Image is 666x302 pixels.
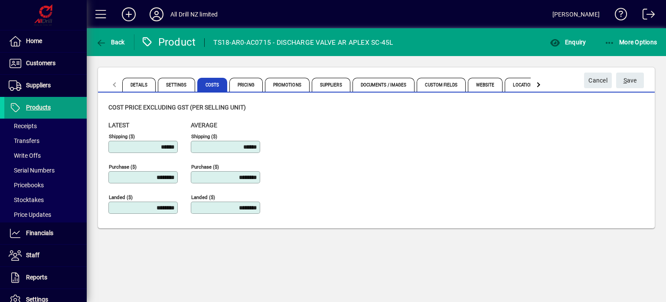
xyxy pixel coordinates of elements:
[213,36,393,50] div: TS18-AR0-AC0715 - DISCHARGE VALVE AR APLEX SC-45L
[624,77,627,84] span: S
[417,78,465,92] span: Custom Fields
[109,133,135,139] mat-label: Shipping ($)
[191,164,219,170] mat-label: Purchase ($)
[191,194,215,200] mat-label: Landed ($)
[4,133,87,148] a: Transfers
[26,60,55,66] span: Customers
[26,82,51,89] span: Suppliers
[636,2,655,30] a: Logout
[115,7,143,22] button: Add
[96,39,125,46] span: Back
[602,34,659,50] button: More Options
[9,182,44,189] span: Pricebooks
[26,229,53,236] span: Financials
[604,39,657,46] span: More Options
[197,78,228,92] span: Costs
[550,39,586,46] span: Enquiry
[143,7,170,22] button: Profile
[122,78,156,92] span: Details
[505,78,544,92] span: Locations
[229,78,263,92] span: Pricing
[109,164,137,170] mat-label: Purchase ($)
[4,75,87,96] a: Suppliers
[109,194,133,200] mat-label: Landed ($)
[9,167,55,174] span: Serial Numbers
[26,274,47,281] span: Reports
[87,34,134,50] app-page-header-button: Back
[4,178,87,192] a: Pricebooks
[9,123,37,129] span: Receipts
[191,133,217,139] mat-label: Shipping ($)
[170,7,218,21] div: All Drill NZ limited
[9,211,51,218] span: Price Updates
[26,252,39,259] span: Staff
[552,7,600,21] div: [PERSON_NAME]
[4,207,87,222] a: Price Updates
[353,78,415,92] span: Documents / Images
[191,122,217,129] span: Average
[588,73,607,88] span: Cancel
[584,73,612,88] button: Cancel
[4,267,87,289] a: Reports
[312,78,350,92] span: Suppliers
[4,245,87,266] a: Staff
[94,34,127,50] button: Back
[9,196,44,203] span: Stocktakes
[108,122,129,129] span: Latest
[608,2,627,30] a: Knowledge Base
[548,34,588,50] button: Enquiry
[9,152,41,159] span: Write Offs
[26,104,51,111] span: Products
[26,37,42,44] span: Home
[4,30,87,52] a: Home
[4,222,87,244] a: Financials
[624,73,637,88] span: ave
[616,73,644,88] button: Save
[141,35,196,49] div: Product
[468,78,503,92] span: Website
[4,148,87,163] a: Write Offs
[265,78,310,92] span: Promotions
[108,104,246,111] span: Cost price excluding GST (per selling unit)
[4,119,87,133] a: Receipts
[4,163,87,178] a: Serial Numbers
[9,137,39,144] span: Transfers
[4,192,87,207] a: Stocktakes
[4,53,87,74] a: Customers
[158,78,195,92] span: Settings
